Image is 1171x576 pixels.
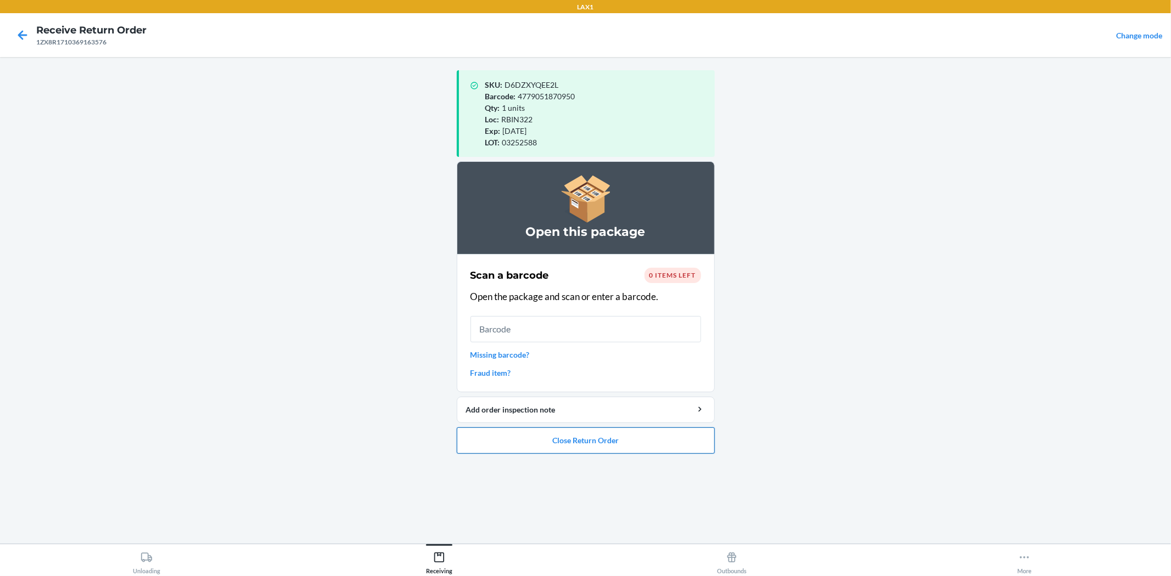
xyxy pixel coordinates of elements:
[502,138,537,147] span: 03252588
[466,404,705,415] div: Add order inspection note
[470,223,701,241] h3: Open this package
[485,103,500,112] span: Qty :
[1116,31,1162,40] a: Change mode
[36,23,147,37] h4: Receive Return Order
[578,2,594,12] p: LAX1
[518,92,575,101] span: 4779051870950
[36,37,147,47] div: 1ZX8R1710369163576
[470,290,701,304] p: Open the package and scan or enter a barcode.
[586,544,878,574] button: Outbounds
[878,544,1171,574] button: More
[502,103,525,112] span: 1 units
[470,316,701,342] input: Barcode
[503,126,527,135] span: [DATE]
[505,80,559,89] span: D6DZXYQEE2L
[470,367,701,379] a: Fraud item?
[457,427,715,454] button: Close Return Order
[485,126,501,135] span: Exp :
[457,397,715,423] button: Add order inspection note
[649,271,696,279] span: 0 items left
[485,138,500,147] span: LOT :
[470,349,701,360] a: Missing barcode?
[470,268,549,283] h2: Scan a barcode
[485,115,500,124] span: Loc :
[485,80,503,89] span: SKU :
[426,547,452,574] div: Receiving
[485,92,516,101] span: Barcode :
[133,547,160,574] div: Unloading
[1017,547,1032,574] div: More
[717,547,747,574] div: Outbounds
[502,115,533,124] span: RBIN322
[293,544,585,574] button: Receiving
